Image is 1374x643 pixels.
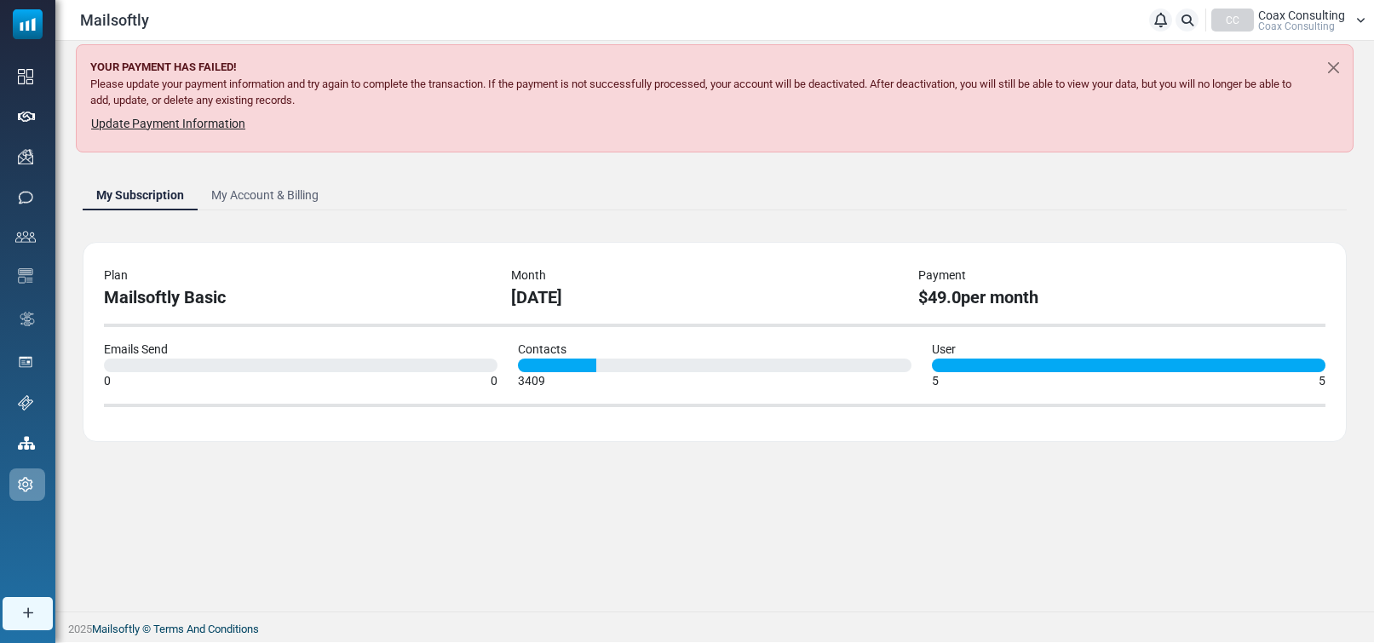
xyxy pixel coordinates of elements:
div: $49.0 [918,284,1305,310]
a: Update Payment Information [90,112,246,135]
img: sms-icon.png [18,190,33,205]
span: translation missing: en.layouts.footer.terms_and_conditions [153,623,259,635]
span: User [932,342,956,356]
span: Contacts [518,342,566,356]
a: Terms And Conditions [153,623,259,635]
span: Coax Consulting [1258,21,1335,32]
span: Mailsoftly [80,9,149,32]
a: CC Coax Consulting Coax Consulting [1211,9,1365,32]
img: mailsoftly_icon_blue_white.svg [13,9,43,39]
a: Mailsoftly © [92,623,151,635]
img: dashboard-icon.svg [18,69,33,84]
span: per month [961,287,1038,307]
button: Close [1314,45,1353,90]
div: [DATE] [511,284,898,310]
img: email-templates-icon.svg [18,268,33,284]
div: 0 [104,372,111,390]
img: settings-icon.svg [18,477,33,492]
div: CC [1211,9,1254,32]
img: workflow.svg [18,309,37,329]
p: Please update your payment information and try again to complete the transaction. If the payment ... [90,76,1312,109]
footer: 2025 [55,611,1374,642]
div: Mailsoftly Basic [104,284,491,310]
strong: YOUR PAYMENT HAS FAILED! [90,59,237,76]
span: Coax Consulting [1258,9,1345,21]
div: 0 [491,372,497,390]
div: 3409 [518,372,545,390]
span: Emails Send [104,342,168,356]
div: 5 [1319,372,1325,390]
div: 5 [932,372,939,390]
a: My Account & Billing [198,180,332,210]
img: support-icon.svg [18,395,33,410]
img: landing_pages.svg [18,354,33,370]
a: My Subscription [83,180,198,210]
img: contacts-icon.svg [15,231,36,243]
div: Payment [918,267,1305,284]
div: Month [511,267,898,284]
img: campaigns-icon.png [18,149,33,164]
div: Plan [104,267,491,284]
